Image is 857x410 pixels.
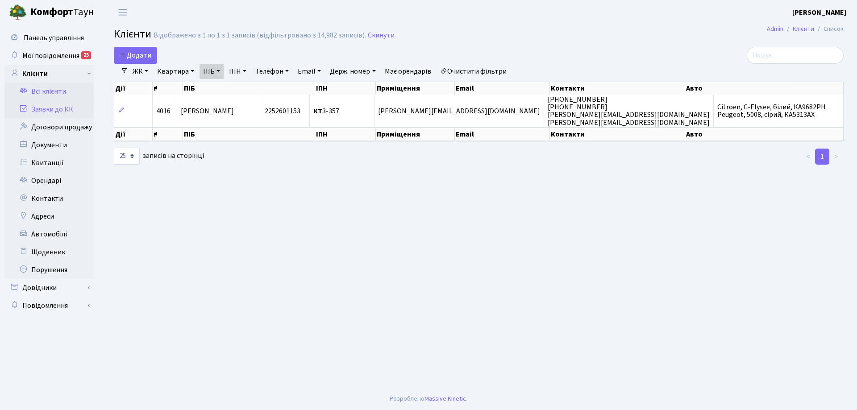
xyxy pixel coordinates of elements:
button: Переключити навігацію [112,5,134,20]
a: Держ. номер [326,64,379,79]
a: Додати [114,47,157,64]
th: ІПН [315,128,375,141]
a: Документи [4,136,94,154]
span: [PERSON_NAME][EMAIL_ADDRESS][DOMAIN_NAME] [378,106,540,116]
nav: breadcrumb [753,20,857,38]
th: Email [455,82,550,95]
label: записів на сторінці [114,148,204,165]
a: ІПН [225,64,250,79]
div: Відображено з 1 по 1 з 1 записів (відфільтровано з 14,982 записів). [154,31,366,40]
th: Email [455,128,550,141]
a: Повідомлення [4,297,94,315]
a: Договори продажу [4,118,94,136]
th: Контакти [550,82,685,95]
th: Дії [114,128,153,141]
a: Клієнти [793,24,814,33]
a: Клієнти [4,65,94,83]
a: Квитанції [4,154,94,172]
th: Контакти [550,128,685,141]
span: [PERSON_NAME] [181,106,234,116]
span: Citroen, C-Elysee, білий, КА9682РН Peugeot, 5008, сірий, КА5313АХ [717,102,826,120]
a: Заявки до КК [4,100,94,118]
span: Клієнти [114,26,151,42]
a: Всі клієнти [4,83,94,100]
a: Admin [767,24,783,33]
a: [PERSON_NAME] [792,7,846,18]
th: Авто [685,82,844,95]
a: Орендарі [4,172,94,190]
a: Очистити фільтри [437,64,510,79]
th: # [153,82,183,95]
a: Скинути [368,31,395,40]
th: ІПН [315,82,375,95]
span: [PHONE_NUMBER] [PHONE_NUMBER] [PERSON_NAME][EMAIL_ADDRESS][DOMAIN_NAME] [PERSON_NAME][EMAIL_ADDRE... [548,95,710,127]
a: Мої повідомлення25 [4,47,94,65]
a: Щоденник [4,243,94,261]
th: Приміщення [376,128,455,141]
a: Квартира [154,64,198,79]
th: ПІБ [183,128,315,141]
a: Email [294,64,324,79]
span: 3-357 [313,106,339,116]
span: Таун [30,5,94,20]
th: Авто [685,128,844,141]
a: 1 [815,149,829,165]
th: ПІБ [183,82,315,95]
a: Адреси [4,207,94,225]
div: 25 [81,51,91,59]
th: Приміщення [376,82,455,95]
a: Телефон [252,64,292,79]
a: Контакти [4,190,94,207]
span: 2252601153 [265,106,300,116]
span: 4016 [156,106,171,116]
th: # [153,128,183,141]
b: КТ [313,106,322,116]
a: Автомобілі [4,225,94,243]
img: logo.png [9,4,27,21]
span: Додати [120,50,151,60]
input: Пошук... [747,47,844,64]
a: ЖК [129,64,152,79]
span: Панель управління [24,33,84,43]
a: Панель управління [4,29,94,47]
b: Комфорт [30,5,73,19]
span: Мої повідомлення [22,51,79,61]
a: Має орендарів [381,64,435,79]
a: ПІБ [200,64,224,79]
div: Розроблено . [390,394,467,404]
a: Massive Kinetic [424,394,466,403]
b: [PERSON_NAME] [792,8,846,17]
a: Довідники [4,279,94,297]
select: записів на сторінці [114,148,140,165]
a: Порушення [4,261,94,279]
li: Список [814,24,844,34]
th: Дії [114,82,153,95]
